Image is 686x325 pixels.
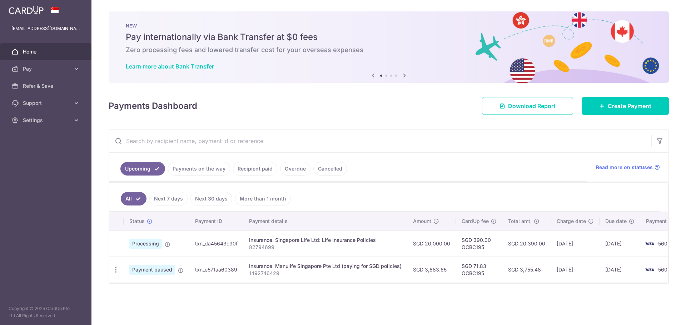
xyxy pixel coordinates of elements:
a: Create Payment [582,97,669,115]
span: CardUp fee [462,218,489,225]
span: Amount [413,218,431,225]
a: Next 30 days [190,192,232,205]
iframe: Opens a widget where you can find more information [640,304,679,321]
span: Total amt. [508,218,532,225]
td: SGD 20,390.00 [502,230,551,257]
a: Cancelled [313,162,347,176]
span: 5605 [658,240,670,247]
td: [DATE] [551,230,600,257]
h4: Payments Dashboard [109,100,197,112]
span: Pay [23,65,70,72]
a: Read more on statuses [596,164,660,171]
img: Bank transfer banner [109,11,669,83]
span: 5605 [658,266,670,273]
td: SGD 20,000.00 [407,230,456,257]
a: Learn more about Bank Transfer [126,63,214,70]
span: Payment paused [129,265,175,275]
span: Support [23,100,70,107]
h5: Pay internationally via Bank Transfer at $0 fees [126,31,652,43]
td: SGD 390.00 OCBC195 [456,230,502,257]
span: Status [129,218,145,225]
td: SGD 3,755.48 [502,257,551,283]
td: txn_da45643c90f [189,230,243,257]
div: Insurance. Singapore Life Ltd: Life Insurance Policies [249,237,402,244]
img: Bank Card [642,265,657,274]
span: Download Report [508,102,556,110]
h6: Zero processing fees and lowered transfer cost for your overseas expenses [126,46,652,54]
td: SGD 71.83 OCBC195 [456,257,502,283]
th: Payment details [243,212,407,230]
span: Due date [605,218,627,225]
a: Upcoming [120,162,165,176]
p: 1492746429 [249,270,402,277]
td: SGD 3,683.65 [407,257,456,283]
span: Read more on statuses [596,164,653,171]
a: Payments on the way [168,162,230,176]
img: CardUp [9,6,44,14]
input: Search by recipient name, payment id or reference [109,130,651,152]
td: txn_e571aa60389 [189,257,243,283]
a: Recipient paid [233,162,277,176]
a: Download Report [482,97,573,115]
span: Home [23,48,70,55]
div: Insurance. Manulife Singapore Pte Ltd (paying for SGD policies) [249,263,402,270]
a: Overdue [280,162,310,176]
td: [DATE] [551,257,600,283]
a: Next 7 days [149,192,188,205]
span: Refer & Save [23,82,70,90]
span: Charge date [557,218,586,225]
span: Processing [129,239,162,249]
td: [DATE] [600,257,640,283]
th: Payment ID [189,212,243,230]
p: 82794699 [249,244,402,251]
a: All [121,192,146,205]
img: Bank Card [642,239,657,248]
p: NEW [126,23,652,29]
span: Create Payment [608,102,651,110]
p: [EMAIL_ADDRESS][DOMAIN_NAME] [11,25,80,32]
span: Settings [23,117,70,124]
a: More than 1 month [235,192,291,205]
td: [DATE] [600,230,640,257]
